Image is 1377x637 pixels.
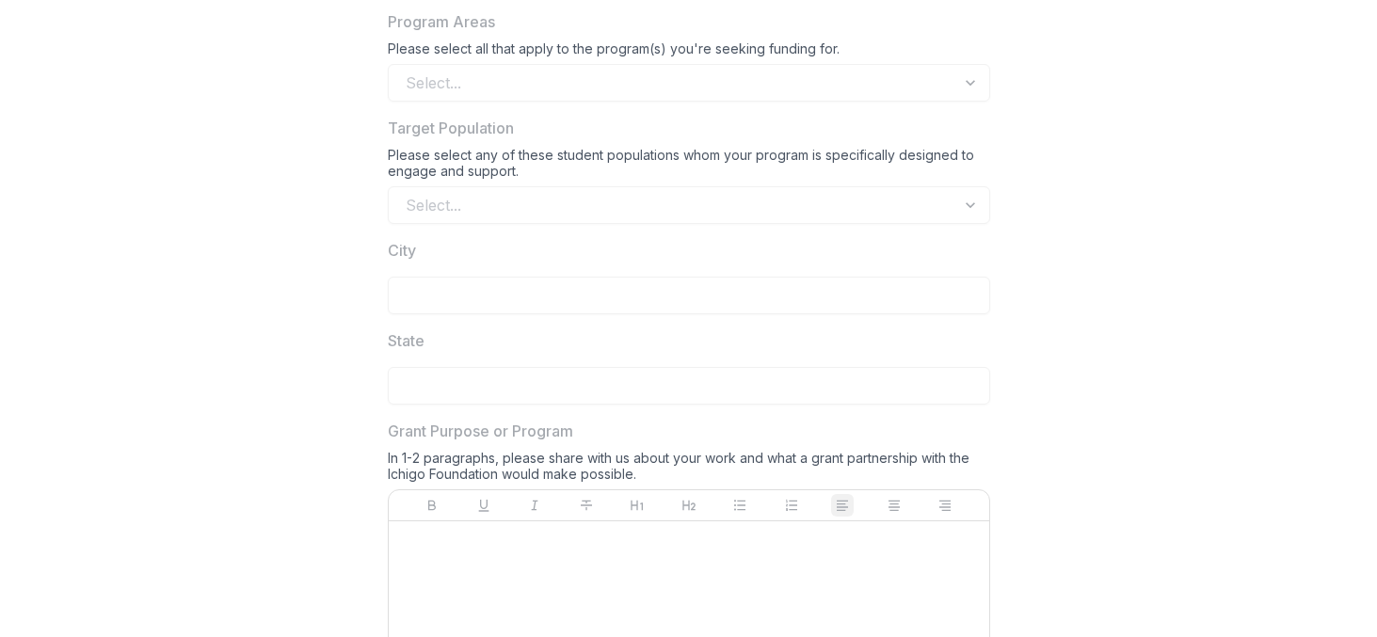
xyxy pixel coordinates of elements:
p: City [388,239,416,262]
p: Program Areas [388,10,495,33]
button: Underline [472,494,495,517]
button: Bold [421,494,443,517]
button: Strike [575,494,598,517]
div: Please select all that apply to the program(s) you're seeking funding for. [388,40,990,64]
button: Ordered List [780,494,803,517]
p: Target Population [388,117,514,139]
button: Bullet List [729,494,751,517]
button: Align Center [883,494,905,517]
p: State [388,329,424,352]
div: Please select any of these student populations whom your program is specifically designed to enga... [388,147,990,186]
button: Align Left [831,494,854,517]
button: Italicize [523,494,546,517]
button: Heading 2 [678,494,700,517]
p: Grant Purpose or Program [388,420,573,442]
button: Align Right [934,494,956,517]
button: Heading 1 [626,494,648,517]
div: In 1-2 paragraphs, please share with us about your work and what a grant partnership with the Ich... [388,450,990,489]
